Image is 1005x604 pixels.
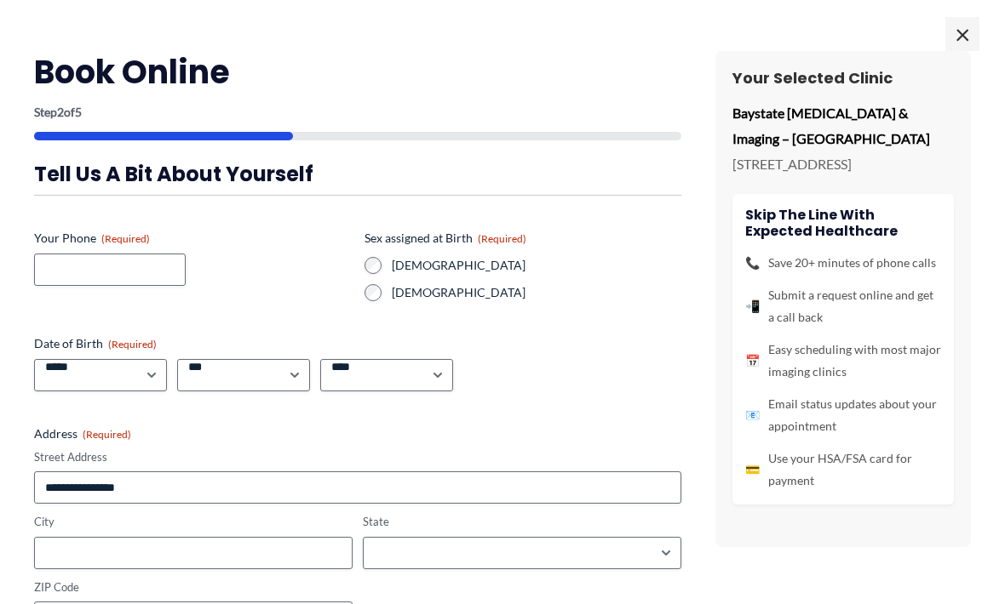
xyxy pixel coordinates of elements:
[34,335,157,352] legend: Date of Birth
[34,230,351,247] label: Your Phone
[34,514,353,530] label: City
[478,232,526,245] span: (Required)
[732,151,954,177] p: [STREET_ADDRESS]
[363,514,681,530] label: State
[745,252,760,274] span: 📞
[365,230,526,247] legend: Sex assigned at Birth
[34,51,681,93] h2: Book Online
[83,428,131,441] span: (Required)
[745,284,941,328] li: Submit a request online and get a call back
[732,100,954,151] p: Baystate [MEDICAL_DATA] & Imaging – [GEOGRAPHIC_DATA]
[745,447,941,492] li: Use your HSA/FSA card for payment
[75,105,82,119] span: 5
[34,449,681,465] label: Street Address
[745,295,760,317] span: 📲
[745,339,941,383] li: Easy scheduling with most major imaging clinics
[101,232,150,245] span: (Required)
[745,350,760,372] span: 📅
[57,105,64,119] span: 2
[745,252,941,274] li: Save 20+ minutes of phone calls
[732,68,954,88] h3: Your Selected Clinic
[745,393,941,437] li: Email status updates about your appointment
[108,338,157,350] span: (Required)
[945,17,979,51] span: ×
[34,425,131,442] legend: Address
[34,579,353,595] label: ZIP Code
[392,284,681,301] label: [DEMOGRAPHIC_DATA]
[34,161,681,187] h3: Tell us a bit about yourself
[392,257,681,274] label: [DEMOGRAPHIC_DATA]
[34,106,681,118] p: Step of
[745,207,941,239] h4: Skip the line with Expected Healthcare
[745,459,760,481] span: 💳
[745,404,760,426] span: 📧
